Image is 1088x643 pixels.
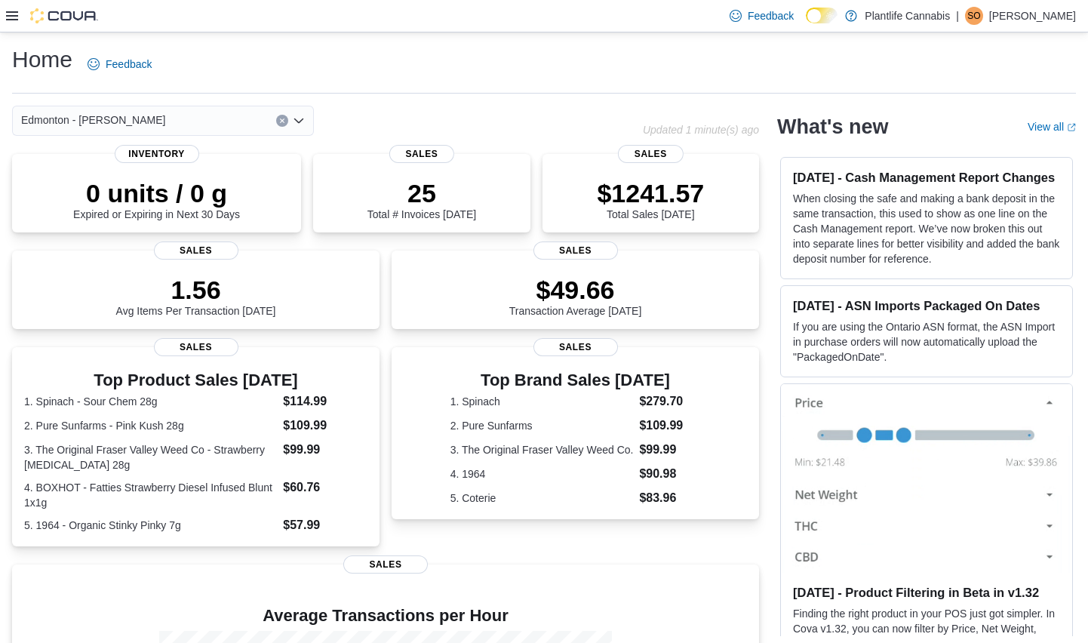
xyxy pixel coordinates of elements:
div: Expired or Expiring in Next 30 Days [73,178,240,220]
span: Sales [533,338,618,356]
span: SO [967,7,980,25]
h3: [DATE] - ASN Imports Packaged On Dates [793,298,1060,313]
dd: $109.99 [639,417,700,435]
p: 1.56 [116,275,276,305]
dt: 2. Pure Sunfarms - Pink Kush 28g [24,418,277,433]
p: Updated 1 minute(s) ago [643,124,759,136]
dd: $60.76 [283,478,367,497]
div: Shaylene Orbeck [965,7,983,25]
button: Open list of options [293,115,305,127]
span: Dark Mode [806,23,807,24]
p: 0 units / 0 g [73,178,240,208]
span: Sales [343,555,428,574]
h3: Top Product Sales [DATE] [24,371,367,389]
p: | [956,7,959,25]
dt: 5. Coterie [450,491,634,506]
dt: 4. 1964 [450,466,634,481]
h3: [DATE] - Cash Management Report Changes [793,170,1060,185]
span: Sales [618,145,683,163]
h3: Top Brand Sales [DATE] [450,371,701,389]
span: Inventory [115,145,199,163]
dd: $57.99 [283,516,367,534]
p: When closing the safe and making a bank deposit in the same transaction, this used to show as one... [793,191,1060,266]
dd: $99.99 [283,441,367,459]
div: Total Sales [DATE] [597,178,704,220]
dd: $109.99 [283,417,367,435]
h1: Home [12,45,72,75]
dd: $279.70 [639,392,700,411]
dt: 2. Pure Sunfarms [450,418,634,433]
dt: 1. Spinach - Sour Chem 28g [24,394,277,409]
p: 25 [367,178,476,208]
dt: 5. 1964 - Organic Stinky Pinky 7g [24,518,277,533]
input: Dark Mode [806,8,838,23]
p: $49.66 [509,275,642,305]
a: View allExternal link [1028,121,1076,133]
span: Sales [533,242,618,260]
h3: [DATE] - Product Filtering in Beta in v1.32 [793,585,1060,600]
h2: What's new [777,115,888,139]
span: Edmonton - [PERSON_NAME] [21,111,165,129]
a: Feedback [724,1,800,31]
dd: $90.98 [639,465,700,483]
div: Avg Items Per Transaction [DATE] [116,275,276,317]
dt: 3. The Original Fraser Valley Weed Co. [450,442,634,457]
span: Feedback [106,57,152,72]
div: Transaction Average [DATE] [509,275,642,317]
p: Plantlife Cannabis [865,7,950,25]
svg: External link [1067,123,1076,132]
span: Sales [154,338,238,356]
button: Clear input [276,115,288,127]
dd: $99.99 [639,441,700,459]
div: Total # Invoices [DATE] [367,178,476,220]
dd: $114.99 [283,392,367,411]
dt: 4. BOXHOT - Fatties Strawberry Diesel Infused Blunt 1x1g [24,480,277,510]
span: Sales [389,145,454,163]
p: If you are using the Ontario ASN format, the ASN Import in purchase orders will now automatically... [793,319,1060,365]
a: Feedback [81,49,158,79]
span: Feedback [748,8,794,23]
h4: Average Transactions per Hour [24,607,747,625]
dd: $83.96 [639,489,700,507]
dt: 3. The Original Fraser Valley Weed Co - Strawberry [MEDICAL_DATA] 28g [24,442,277,472]
span: Sales [154,242,238,260]
p: $1241.57 [597,178,704,208]
dt: 1. Spinach [450,394,634,409]
img: Cova [30,8,98,23]
p: [PERSON_NAME] [989,7,1076,25]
